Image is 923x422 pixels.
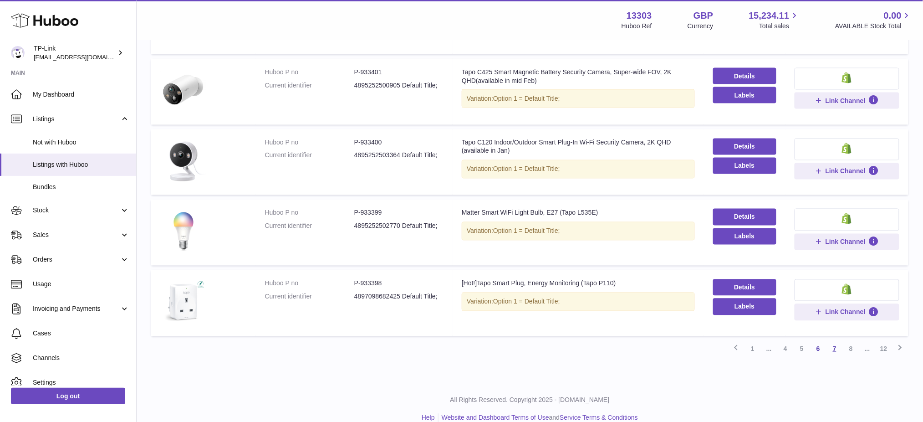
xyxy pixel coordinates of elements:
a: 6 [810,341,826,357]
span: Link Channel [826,97,866,105]
a: Details [713,68,776,84]
a: 5 [794,341,810,357]
dd: 4897098682425 Default Title; [354,293,444,301]
dt: Huboo P no [265,68,354,77]
img: [Hot!]Tapo Smart Plug, Energy Monitoring (Tapo P110) [160,279,206,325]
span: Invoicing and Payments [33,304,120,313]
span: ... [859,341,876,357]
a: 15,234.11 Total sales [749,10,800,31]
span: Bundles [33,183,129,191]
button: Labels [713,298,776,315]
dt: Current identifier [265,81,354,90]
p: All Rights Reserved. Copyright 2025 - [DOMAIN_NAME] [144,396,916,405]
a: Service Terms & Conditions [560,414,638,422]
a: 4 [777,341,794,357]
a: 12 [876,341,892,357]
div: Variation: [462,160,695,179]
span: Listings with Huboo [33,160,129,169]
span: Sales [33,231,120,239]
dt: Current identifier [265,222,354,231]
span: Channels [33,354,129,362]
div: Tapo C120 Indoor/Outdoor Smart Plug-In Wi-Fi Security Camera, 2K QHD (available in Jan) [462,139,695,156]
button: Labels [713,158,776,174]
span: 0.00 [884,10,902,22]
span: Listings [33,115,120,124]
a: Help [422,414,435,422]
a: Log out [11,388,125,404]
span: 15,234.11 [749,10,789,22]
span: Option 1 = Default Title; [493,227,560,235]
span: Stock [33,206,120,215]
a: 0.00 AVAILABLE Stock Total [835,10,912,31]
div: [Hot!]Tapo Smart Plug, Energy Monitoring (Tapo P110) [462,279,695,288]
button: Link Channel [795,234,899,250]
img: Tapo C425 Smart Magnetic Battery Security Camera, Super-wide FOV, 2K QHD(available in mid Feb) [160,68,206,113]
div: Currency [688,22,714,31]
span: ... [761,341,777,357]
span: Link Channel [826,308,866,316]
button: Link Channel [795,304,899,320]
span: Option 1 = Default Title; [493,95,560,102]
dt: Huboo P no [265,279,354,288]
div: Variation: [462,222,695,241]
strong: GBP [694,10,713,22]
a: Details [713,279,776,296]
dt: Huboo P no [265,139,354,147]
span: Link Channel [826,167,866,175]
dd: 4895252500905 Default Title; [354,81,444,90]
dt: Current identifier [265,293,354,301]
div: TP-Link [34,44,116,62]
span: Not with Huboo [33,138,129,147]
button: Labels [713,87,776,103]
span: Usage [33,280,129,288]
span: Option 1 = Default Title; [493,298,560,305]
a: 1 [745,341,761,357]
span: [EMAIL_ADDRESS][DOMAIN_NAME] [34,53,134,61]
button: Link Channel [795,93,899,109]
span: Settings [33,378,129,387]
div: Variation: [462,89,695,108]
div: Matter Smart WiFi Light Bulb, E27 (Tapo L535E) [462,209,695,217]
dd: P-933398 [354,279,444,288]
dd: P-933400 [354,139,444,147]
dt: Huboo P no [265,209,354,217]
a: 8 [843,341,859,357]
a: Details [713,139,776,155]
span: Total sales [759,22,800,31]
a: Website and Dashboard Terms of Use [442,414,549,422]
span: Link Channel [826,238,866,246]
span: Orders [33,255,120,264]
dd: P-933399 [354,209,444,217]
img: Tapo C120 Indoor/Outdoor Smart Plug-In Wi-Fi Security Camera, 2K QHD (available in Jan) [160,139,206,184]
a: Details [713,209,776,225]
div: Huboo Ref [622,22,652,31]
img: shopify-small.png [842,213,852,224]
button: Labels [713,228,776,245]
div: Variation: [462,293,695,311]
img: internalAdmin-13303@internal.huboo.com [11,46,25,60]
span: My Dashboard [33,90,129,99]
span: AVAILABLE Stock Total [835,22,912,31]
dd: 4895252503364 Default Title; [354,151,444,160]
dt: Current identifier [265,151,354,160]
button: Link Channel [795,163,899,180]
img: shopify-small.png [842,143,852,154]
img: shopify-small.png [842,72,852,83]
span: Cases [33,329,129,338]
strong: 13303 [627,10,652,22]
dd: P-933401 [354,68,444,77]
span: Option 1 = Default Title; [493,165,560,173]
img: Matter Smart WiFi Light Bulb, E27 (Tapo L535E) [160,209,206,254]
div: Tapo C425 Smart Magnetic Battery Security Camera, Super-wide FOV, 2K QHD(available in mid Feb) [462,68,695,85]
dd: 4895252502770 Default Title; [354,222,444,231]
img: shopify-small.png [842,284,852,295]
a: 7 [826,341,843,357]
